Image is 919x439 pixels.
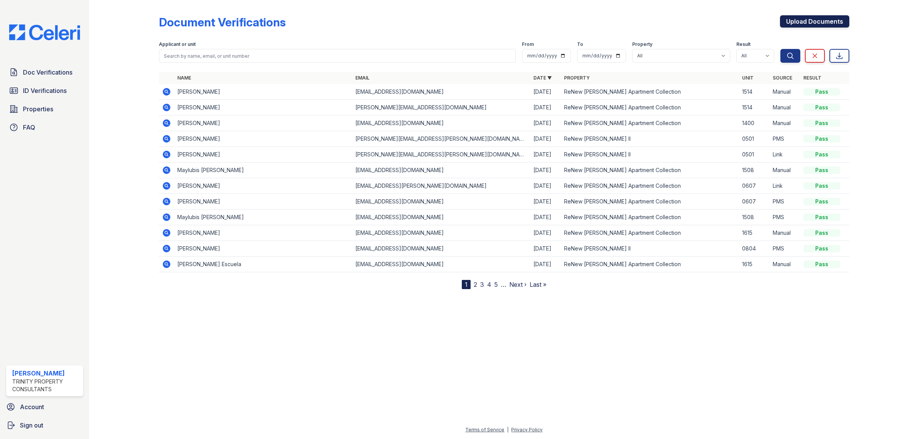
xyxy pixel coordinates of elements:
[23,68,72,77] span: Doc Verifications
[159,49,516,63] input: Search by name, email, or unit number
[480,281,484,288] a: 3
[561,131,739,147] td: ReNew [PERSON_NAME] II
[530,115,561,131] td: [DATE]
[174,115,352,131] td: [PERSON_NAME]
[352,84,530,100] td: [EMAIL_ADDRESS][DOMAIN_NAME]
[530,131,561,147] td: [DATE]
[530,100,561,115] td: [DATE]
[530,84,561,100] td: [DATE]
[739,225,770,241] td: 1615
[564,75,590,81] a: Property
[530,210,561,225] td: [DATE]
[507,427,509,432] div: |
[177,75,191,81] a: Name
[174,100,352,115] td: [PERSON_NAME]
[803,182,840,190] div: Pass
[561,210,739,225] td: ReNew [PERSON_NAME] Apartment Collection
[174,131,352,147] td: [PERSON_NAME]
[530,281,546,288] a: Last »
[352,178,530,194] td: [EMAIL_ADDRESS][PERSON_NAME][DOMAIN_NAME]
[352,100,530,115] td: [PERSON_NAME][EMAIL_ADDRESS][DOMAIN_NAME]
[780,15,849,28] a: Upload Documents
[739,210,770,225] td: 1508
[3,418,86,433] a: Sign out
[561,163,739,178] td: ReNew [PERSON_NAME] Apartment Collection
[739,257,770,272] td: 1615
[561,178,739,194] td: ReNew [PERSON_NAME] Apartment Collection
[522,41,534,47] label: From
[533,75,552,81] a: Date ▼
[501,280,506,289] span: …
[174,225,352,241] td: [PERSON_NAME]
[803,88,840,96] div: Pass
[174,210,352,225] td: Maylubis [PERSON_NAME]
[462,280,471,289] div: 1
[494,281,498,288] a: 5
[530,147,561,163] td: [DATE]
[577,41,583,47] label: To
[803,119,840,127] div: Pass
[803,75,821,81] a: Result
[770,163,800,178] td: Manual
[803,166,840,174] div: Pass
[739,194,770,210] td: 0607
[465,427,504,432] a: Terms of Service
[352,257,530,272] td: [EMAIL_ADDRESS][DOMAIN_NAME]
[530,163,561,178] td: [DATE]
[770,194,800,210] td: PMS
[3,399,86,415] a: Account
[352,131,530,147] td: [PERSON_NAME][EMAIL_ADDRESS][PERSON_NAME][DOMAIN_NAME]
[6,83,83,98] a: ID Verifications
[770,178,800,194] td: Link
[770,241,800,257] td: PMS
[530,178,561,194] td: [DATE]
[511,427,543,432] a: Privacy Policy
[12,378,80,393] div: Trinity Property Consultants
[174,147,352,163] td: [PERSON_NAME]
[530,241,561,257] td: [DATE]
[561,100,739,115] td: ReNew [PERSON_NAME] Apartment Collection
[561,225,739,241] td: ReNew [PERSON_NAME] Apartment Collection
[632,41,652,47] label: Property
[23,86,67,95] span: ID Verifications
[12,369,80,378] div: [PERSON_NAME]
[803,151,840,158] div: Pass
[561,241,739,257] td: ReNew [PERSON_NAME] II
[174,178,352,194] td: [PERSON_NAME]
[352,194,530,210] td: [EMAIL_ADDRESS][DOMAIN_NAME]
[770,210,800,225] td: PMS
[770,84,800,100] td: Manual
[352,210,530,225] td: [EMAIL_ADDRESS][DOMAIN_NAME]
[739,115,770,131] td: 1400
[561,194,739,210] td: ReNew [PERSON_NAME] Apartment Collection
[530,194,561,210] td: [DATE]
[770,225,800,241] td: Manual
[803,229,840,237] div: Pass
[6,101,83,117] a: Properties
[174,194,352,210] td: [PERSON_NAME]
[355,75,370,81] a: Email
[23,104,53,114] span: Properties
[174,163,352,178] td: Maylubis [PERSON_NAME]
[159,41,196,47] label: Applicant or unit
[561,84,739,100] td: ReNew [PERSON_NAME] Apartment Collection
[770,147,800,163] td: Link
[739,178,770,194] td: 0607
[20,402,44,411] span: Account
[739,84,770,100] td: 1514
[770,131,800,147] td: PMS
[770,115,800,131] td: Manual
[352,241,530,257] td: [EMAIL_ADDRESS][DOMAIN_NAME]
[174,257,352,272] td: [PERSON_NAME] Escuela
[474,281,477,288] a: 2
[773,75,792,81] a: Source
[739,147,770,163] td: 0501
[352,163,530,178] td: [EMAIL_ADDRESS][DOMAIN_NAME]
[6,120,83,135] a: FAQ
[174,84,352,100] td: [PERSON_NAME]
[739,241,770,257] td: 0804
[803,198,840,205] div: Pass
[561,147,739,163] td: ReNew [PERSON_NAME] II
[20,421,43,430] span: Sign out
